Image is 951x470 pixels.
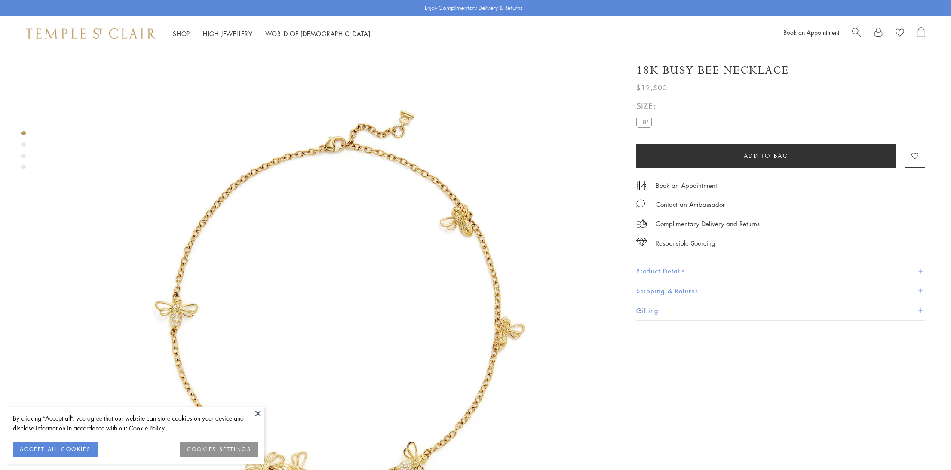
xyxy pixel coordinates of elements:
button: COOKIES SETTINGS [180,442,258,457]
label: 18" [636,117,652,127]
span: $12,500 [636,82,667,93]
nav: Main navigation [173,28,371,39]
span: Add to bag [744,151,789,160]
a: World of [DEMOGRAPHIC_DATA]World of [DEMOGRAPHIC_DATA] [265,29,371,38]
img: Temple St. Clair [26,28,156,39]
div: By clicking “Accept all”, you agree that our website can store cookies on your device and disclos... [13,413,258,433]
button: Shipping & Returns [636,281,925,301]
a: ShopShop [173,29,190,38]
iframe: Gorgias live chat messenger [908,430,942,461]
a: Book an Appointment [656,181,717,190]
a: View Wishlist [896,27,904,40]
button: Product Details [636,261,925,281]
img: MessageIcon-01_2.svg [636,199,645,208]
button: Gifting [636,301,925,320]
div: Product gallery navigation [21,129,26,176]
p: Enjoy Complimentary Delivery & Returns [425,4,522,12]
span: SIZE: [636,99,656,113]
img: icon_appointment.svg [636,181,647,190]
h1: 18K Busy Bee Necklace [636,63,789,78]
div: Responsible Sourcing [656,238,715,249]
img: icon_delivery.svg [636,218,647,229]
p: Complimentary Delivery and Returns [656,218,760,229]
img: icon_sourcing.svg [636,238,647,246]
div: Contact an Ambassador [656,199,725,210]
a: Book an Appointment [783,28,839,37]
button: ACCEPT ALL COOKIES [13,442,98,457]
button: Add to bag [636,144,896,168]
a: Search [852,27,861,40]
a: Open Shopping Bag [917,27,925,40]
a: High JewelleryHigh Jewellery [203,29,252,38]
